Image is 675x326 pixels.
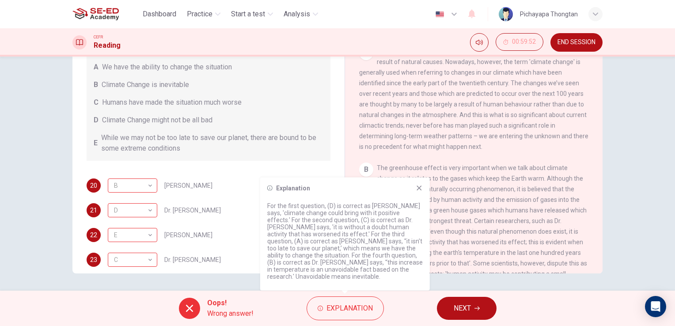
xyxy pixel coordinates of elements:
span: We have the ability to change the situation [102,62,232,72]
span: Humans have made the situation much worse [102,97,242,108]
span: END SESSION [557,39,595,46]
div: A [108,228,157,242]
div: D [108,198,154,223]
span: [PERSON_NAME] [164,182,212,189]
div: C [108,247,154,273]
span: Climate Change is inevitable [102,80,189,90]
img: SE-ED Academy logo [72,5,119,23]
h6: Explanation [276,185,310,192]
span: Explanation [326,302,373,315]
div: Mute [470,33,489,52]
span: 00:59:52 [512,38,536,45]
span: Dr. [PERSON_NAME] [164,257,221,263]
img: Profile picture [499,7,513,21]
span: B [94,80,98,90]
span: D [94,115,99,125]
span: While we may not be too late to save our planet, there are bound to be some extreme conditions [101,133,323,154]
img: en [434,11,445,18]
div: B [359,163,373,177]
span: CEFR [94,34,103,40]
span: 20 [90,182,97,189]
span: C [94,97,99,108]
span: Dashboard [143,9,176,19]
p: For the first question, (D) is correct as [PERSON_NAME] says, 'climate change could bring with it... [267,202,423,280]
span: Dr. [PERSON_NAME] [164,207,221,213]
div: C [108,203,157,217]
div: Open Intercom Messenger [645,296,666,317]
span: Wrong answer! [207,308,254,319]
div: E [108,223,154,248]
span: Climate Change might not be all bad [102,115,212,125]
div: Pichayapa Thongtan [520,9,578,19]
span: NEXT [454,302,471,315]
div: B [108,173,154,198]
span: The greenhouse effect is very important when we talk about climate change as it relates to the ga... [359,164,587,299]
span: A [94,62,99,72]
span: Oops! [207,298,254,308]
span: 21 [90,207,97,213]
span: Analysis [284,9,310,19]
div: D [108,178,157,193]
span: Start a test [231,9,265,19]
span: [PERSON_NAME] [164,232,212,238]
span: E [94,138,98,148]
span: Practice [187,9,212,19]
span: 23 [90,257,97,263]
div: Hide [496,33,543,52]
h1: Reading [94,40,121,51]
div: B [108,253,157,267]
span: 22 [90,232,97,238]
